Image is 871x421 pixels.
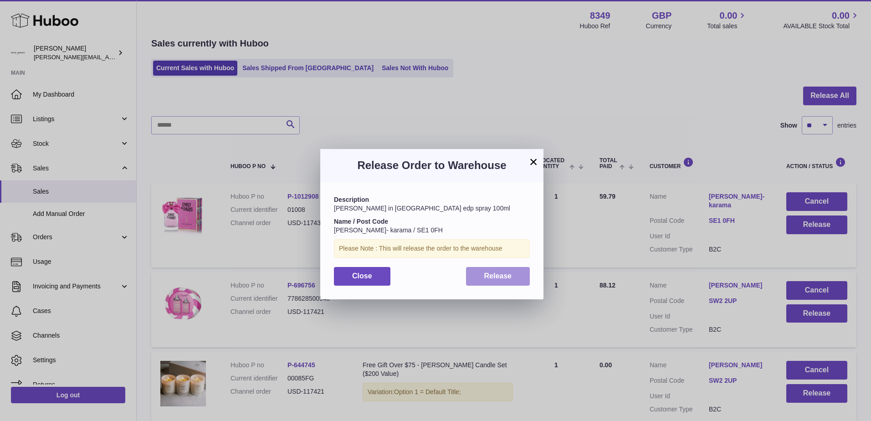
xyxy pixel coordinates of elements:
[334,226,443,234] span: [PERSON_NAME]- karama / SE1 0FH
[334,205,510,212] span: [PERSON_NAME] in [GEOGRAPHIC_DATA] edp spray 100ml
[334,239,530,258] div: Please Note : This will release the order to the warehouse
[528,156,539,167] button: ×
[484,272,512,280] span: Release
[466,267,530,286] button: Release
[334,267,390,286] button: Close
[334,196,369,203] strong: Description
[352,272,372,280] span: Close
[334,158,530,173] h3: Release Order to Warehouse
[334,218,388,225] strong: Name / Post Code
